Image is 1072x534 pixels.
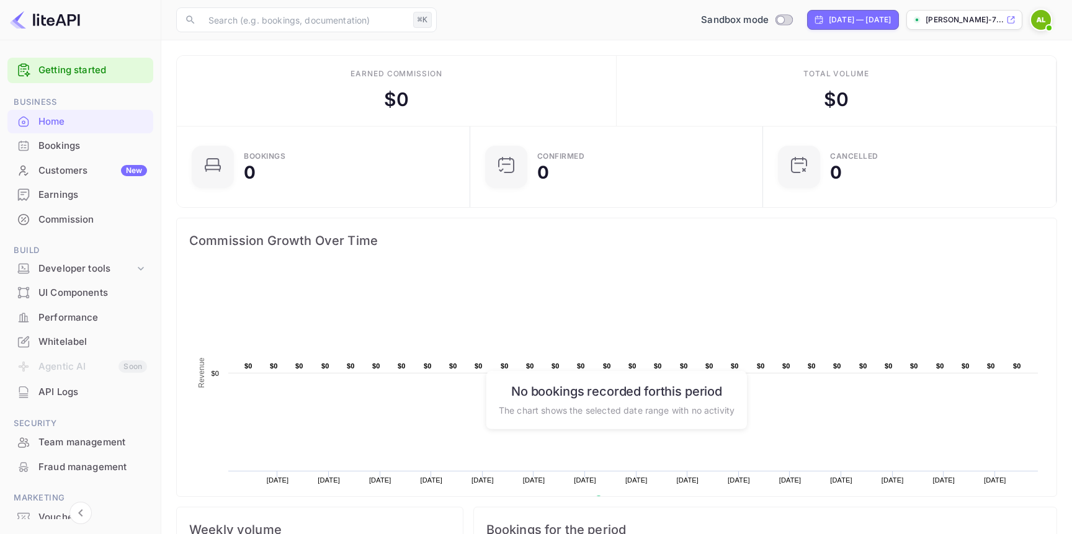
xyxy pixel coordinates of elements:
[398,362,406,370] text: $0
[7,417,153,430] span: Security
[7,96,153,109] span: Business
[7,380,153,404] div: API Logs
[7,159,153,182] a: CustomersNew
[1031,10,1051,30] img: Albin Eriksson Lippe
[38,510,147,525] div: Vouchers
[859,362,867,370] text: $0
[932,476,955,484] text: [DATE]
[449,362,457,370] text: $0
[523,476,545,484] text: [DATE]
[475,362,483,370] text: $0
[7,183,153,207] div: Earnings
[372,362,380,370] text: $0
[7,110,153,133] a: Home
[189,231,1044,251] span: Commission Growth Over Time
[369,476,391,484] text: [DATE]
[830,476,852,484] text: [DATE]
[38,435,147,450] div: Team management
[705,362,713,370] text: $0
[7,258,153,280] div: Developer tools
[499,383,735,398] h6: No bookings recorded for this period
[676,476,699,484] text: [DATE]
[38,213,147,227] div: Commission
[7,281,153,305] div: UI Components
[197,357,206,388] text: Revenue
[244,153,285,160] div: Bookings
[696,13,797,27] div: Switch to Production mode
[244,362,252,370] text: $0
[7,455,153,479] div: Fraud management
[38,139,147,153] div: Bookings
[38,188,147,202] div: Earnings
[910,362,918,370] text: $0
[121,165,147,176] div: New
[803,68,870,79] div: Total volume
[7,306,153,330] div: Performance
[537,164,549,181] div: 0
[244,164,256,181] div: 0
[552,362,560,370] text: $0
[421,476,443,484] text: [DATE]
[270,362,278,370] text: $0
[962,362,970,370] text: $0
[318,476,340,484] text: [DATE]
[984,476,1006,484] text: [DATE]
[607,496,638,504] text: Revenue
[10,10,80,30] img: LiteAPI logo
[830,153,878,160] div: CANCELLED
[830,164,842,181] div: 0
[885,362,893,370] text: $0
[926,14,1004,25] p: [PERSON_NAME]-7...
[347,362,355,370] text: $0
[603,362,611,370] text: $0
[7,330,153,353] a: Whitelabel
[7,110,153,134] div: Home
[625,476,648,484] text: [DATE]
[501,362,509,370] text: $0
[936,362,944,370] text: $0
[471,476,494,484] text: [DATE]
[7,306,153,329] a: Performance
[7,281,153,304] a: UI Components
[537,153,585,160] div: Confirmed
[574,476,596,484] text: [DATE]
[424,362,432,370] text: $0
[7,58,153,83] div: Getting started
[526,362,534,370] text: $0
[987,362,995,370] text: $0
[882,476,904,484] text: [DATE]
[680,362,688,370] text: $0
[833,362,841,370] text: $0
[38,286,147,300] div: UI Components
[38,115,147,129] div: Home
[824,86,849,113] div: $ 0
[628,362,636,370] text: $0
[7,159,153,183] div: CustomersNew
[731,362,739,370] text: $0
[295,362,303,370] text: $0
[69,502,92,524] button: Collapse navigation
[829,14,891,25] div: [DATE] — [DATE]
[499,403,735,416] p: The chart shows the selected date range with no activity
[7,134,153,158] div: Bookings
[384,86,409,113] div: $ 0
[38,460,147,474] div: Fraud management
[807,10,899,30] div: Click to change the date range period
[808,362,816,370] text: $0
[779,476,802,484] text: [DATE]
[7,208,153,231] a: Commission
[7,183,153,206] a: Earnings
[38,63,147,78] a: Getting started
[351,68,442,79] div: Earned commission
[38,385,147,399] div: API Logs
[7,244,153,257] span: Build
[7,330,153,354] div: Whitelabel
[201,7,408,32] input: Search (e.g. bookings, documentation)
[38,262,135,276] div: Developer tools
[267,476,289,484] text: [DATE]
[757,362,765,370] text: $0
[7,505,153,528] a: Vouchers
[1013,362,1021,370] text: $0
[7,491,153,505] span: Marketing
[782,362,790,370] text: $0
